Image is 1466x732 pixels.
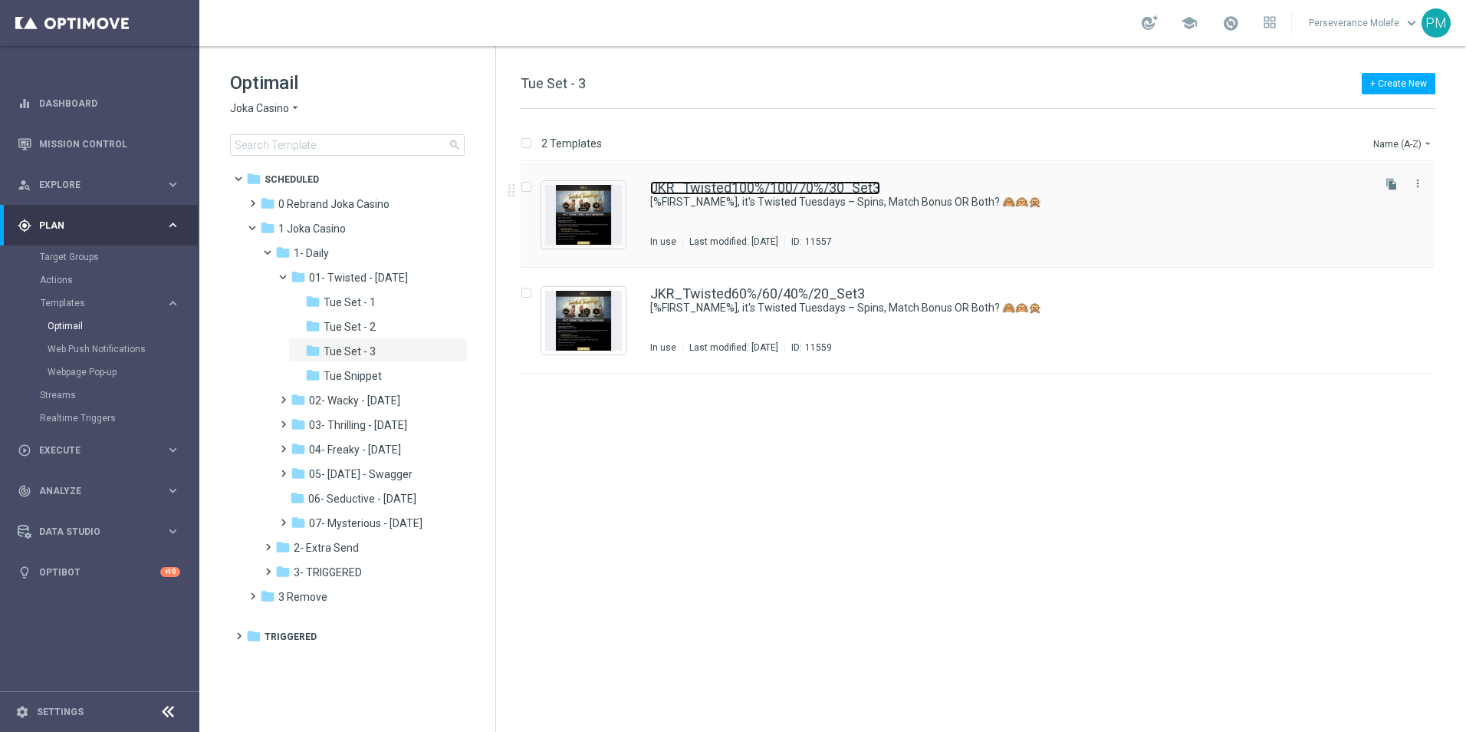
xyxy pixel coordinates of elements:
[17,97,181,110] button: equalizer Dashboard
[18,443,166,457] div: Execute
[291,441,306,457] i: folder
[291,417,306,432] i: folder
[18,443,31,457] i: play_circle_outline
[18,178,166,192] div: Explore
[39,124,180,164] a: Mission Control
[48,338,198,361] div: Web Push Notifications
[37,707,84,717] a: Settings
[784,341,832,354] div: ID:
[324,345,376,358] span: Tue Set - 3
[305,294,320,309] i: folder
[40,246,198,269] div: Target Groups
[650,341,676,354] div: In use
[17,526,181,538] button: Data Studio keyboard_arrow_right
[505,268,1463,374] div: Press SPACE to select this row.
[650,301,1369,315] div: [%FIRST_NAME%], it's Twisted Tuesdays – Spins, Match Bonus OR Both? 🙈🙉🙊
[40,407,198,430] div: Realtime Triggers
[1382,174,1402,194] button: file_copy
[39,180,166,190] span: Explore
[17,138,181,150] button: Mission Control
[278,197,390,211] span: 0 Rebrand Joka Casino
[230,101,289,116] span: Joka Casino
[18,525,166,539] div: Data Studio
[1372,134,1435,153] button: Name (A-Z)arrow_drop_down
[17,219,181,232] div: gps_fixed Plan keyboard_arrow_right
[309,516,422,530] span: 07- Mysterious - Monday
[289,101,301,116] i: arrow_drop_down
[305,343,320,358] i: folder
[246,628,261,644] i: folder
[545,291,622,351] img: 11559.jpeg
[305,368,320,383] i: folder
[265,630,317,644] span: Triggered
[40,297,181,309] button: Templates keyboard_arrow_right
[40,389,159,401] a: Streams
[291,269,306,285] i: folder
[650,287,865,301] a: JKR_Twisted60%/60/40%/20_Set3
[230,134,465,156] input: Search Template
[48,320,159,332] a: Optimail
[39,221,166,230] span: Plan
[308,492,416,506] span: 06- Seductive - Sunday
[260,589,275,604] i: folder
[541,137,602,150] p: 2 Templates
[230,101,301,116] button: Joka Casino arrow_drop_down
[18,219,166,232] div: Plan
[324,369,382,383] span: Tue Snippet
[39,446,166,455] span: Execute
[246,171,261,186] i: folder
[521,75,586,91] span: Tue Set - 3
[18,552,180,592] div: Optibot
[48,366,159,378] a: Webpage Pop-up
[48,343,159,355] a: Web Push Notifications
[18,219,31,232] i: gps_fixed
[166,177,180,192] i: keyboard_arrow_right
[275,245,291,260] i: folder
[18,484,31,498] i: track_changes
[18,484,166,498] div: Analyze
[18,97,31,110] i: equalizer
[166,218,180,232] i: keyboard_arrow_right
[650,195,1334,209] a: [%FIRST_NAME%], it's Twisted Tuesdays – Spins, Match Bonus OR Both? 🙈🙉🙊
[278,590,327,604] span: 3 Remove
[17,444,181,457] button: play_circle_outline Execute keyboard_arrow_right
[18,565,31,579] i: lightbulb
[1410,174,1425,193] button: more_vert
[650,301,1334,315] a: [%FIRST_NAME%], it's Twisted Tuesdays – Spins, Match Bonus OR Both? 🙈🙉🙊
[1385,178,1398,190] i: file_copy
[784,236,832,248] div: ID:
[18,124,180,164] div: Mission Control
[40,292,198,384] div: Templates
[230,71,465,95] h1: Optimail
[40,384,198,407] div: Streams
[650,236,676,248] div: In use
[650,195,1369,209] div: [%FIRST_NAME%], it's Twisted Tuesdays – Spins, Match Bonus OR Both? 🙈🙉🙊
[291,466,306,481] i: folder
[17,179,181,191] div: person_search Explore keyboard_arrow_right
[294,541,359,555] span: 2- Extra Send
[166,443,180,457] i: keyboard_arrow_right
[805,341,832,354] div: 11559
[18,178,31,192] i: person_search
[294,565,362,579] span: 3- TRIGGERED
[290,490,305,506] i: folder
[40,251,159,263] a: Target Groups
[39,527,166,536] span: Data Studio
[17,485,181,497] button: track_changes Analyze keyboard_arrow_right
[291,392,306,407] i: folder
[1307,12,1422,35] a: Perseverance Molefekeyboard_arrow_down
[805,236,832,248] div: 11557
[40,269,198,292] div: Actions
[17,566,181,579] button: lightbulb Optibot +10
[294,246,329,260] span: 1- Daily
[166,483,180,498] i: keyboard_arrow_right
[260,220,275,236] i: folder
[1362,73,1435,94] button: + Create New
[260,196,275,211] i: folder
[39,486,166,496] span: Analyze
